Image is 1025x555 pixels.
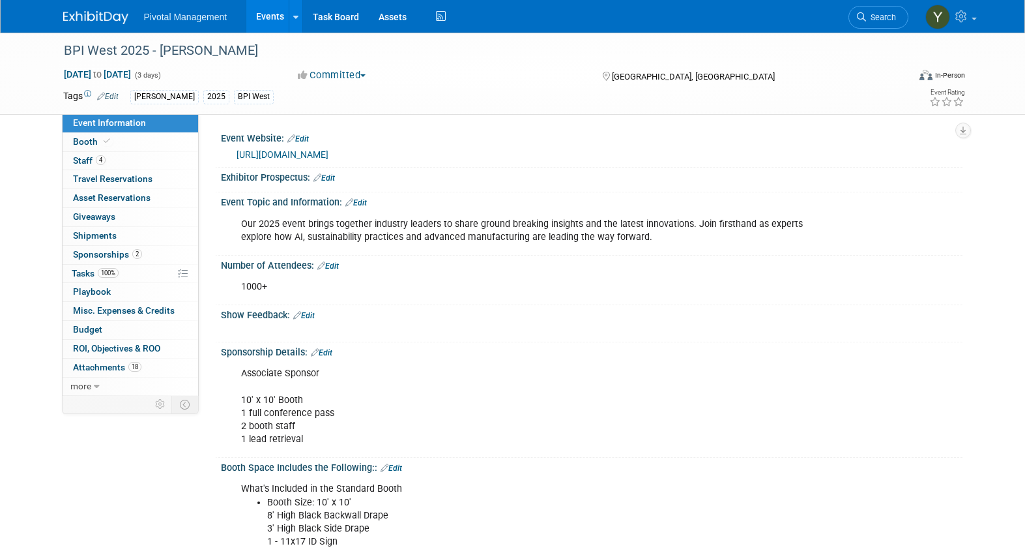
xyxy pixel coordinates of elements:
span: Travel Reservations [73,173,152,184]
td: Personalize Event Tab Strip [149,396,172,413]
a: Edit [313,173,335,183]
span: ROI, Objectives & ROO [73,343,160,353]
span: more [70,381,91,391]
li: Booth Size: 10' x 10' 8' High Black Backwall Drape 3' High Black Side Drape 1 - 11x17 ID Sign [267,496,811,548]
span: 4 [96,155,106,165]
a: Edit [317,262,339,271]
div: 1000+ [232,274,819,300]
span: [GEOGRAPHIC_DATA], [GEOGRAPHIC_DATA] [612,72,775,82]
span: Pivotal Management [144,12,227,22]
div: Number of Attendees: [221,256,962,273]
a: Misc. Expenses & Credits [63,302,198,320]
td: Tags [63,89,119,104]
span: (3 days) [134,71,161,80]
div: What's Included in the Standard Booth [232,476,819,554]
a: Budget [63,321,198,339]
span: 100% [98,268,119,278]
img: ExhibitDay [63,11,128,24]
a: Sponsorships2 [63,246,198,264]
span: Search [866,12,896,22]
div: Event Rating [929,89,964,96]
div: Event Website: [221,128,962,145]
a: [URL][DOMAIN_NAME] [237,149,328,160]
span: Tasks [72,268,119,278]
span: Event Information [73,117,146,128]
button: Committed [293,68,371,82]
span: Booth [73,136,113,147]
i: Booth reservation complete [104,138,110,145]
span: Sponsorships [73,249,142,260]
td: Toggle Event Tabs [171,396,198,413]
div: Exhibitor Prospectus: [221,168,962,185]
div: Associate Sponsor 10' x 10' Booth 1 full conference pass 2 booth staff 1 lead retrieval [232,361,819,452]
div: Booth Space Includes the Following:: [221,458,962,475]
a: more [63,378,198,396]
span: Budget [73,324,102,335]
a: Event Information [63,114,198,132]
div: Event Format [831,68,966,87]
div: 2025 [203,90,229,104]
span: Staff [73,155,106,166]
span: Giveaways [73,211,115,222]
span: Shipments [73,230,117,241]
span: to [91,69,104,80]
a: Edit [311,348,332,357]
img: Format-Inperson.png [919,70,932,80]
a: Giveaways [63,208,198,226]
div: BPI West [234,90,274,104]
a: Tasks100% [63,265,198,283]
a: ROI, Objectives & ROO [63,340,198,358]
a: Asset Reservations [63,189,198,207]
span: 2 [132,249,142,259]
a: Edit [345,198,367,207]
div: In-Person [934,70,965,80]
span: [DATE] [DATE] [63,68,132,80]
a: Edit [293,311,315,320]
a: Staff4 [63,152,198,170]
a: Edit [97,92,119,101]
a: Search [848,6,908,29]
a: Attachments18 [63,359,198,377]
span: Misc. Expenses & Credits [73,305,175,316]
div: [PERSON_NAME] [130,90,199,104]
span: Playbook [73,286,111,297]
div: BPI West 2025 - [PERSON_NAME] [59,39,889,63]
span: 18 [128,362,141,372]
div: Our 2025 event brings together industry leaders to share ground breaking insights and the latest ... [232,211,819,250]
span: Asset Reservations [73,192,151,203]
a: Booth [63,133,198,151]
a: Travel Reservations [63,170,198,188]
a: Playbook [63,283,198,301]
img: Yen Wolf [925,5,950,29]
a: Edit [287,134,309,143]
div: Event Topic and Information: [221,192,962,209]
a: Edit [381,464,402,473]
div: Show Feedback: [221,305,962,322]
div: Sponsorship Details: [221,342,962,359]
span: Attachments [73,362,141,372]
a: Shipments [63,227,198,245]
